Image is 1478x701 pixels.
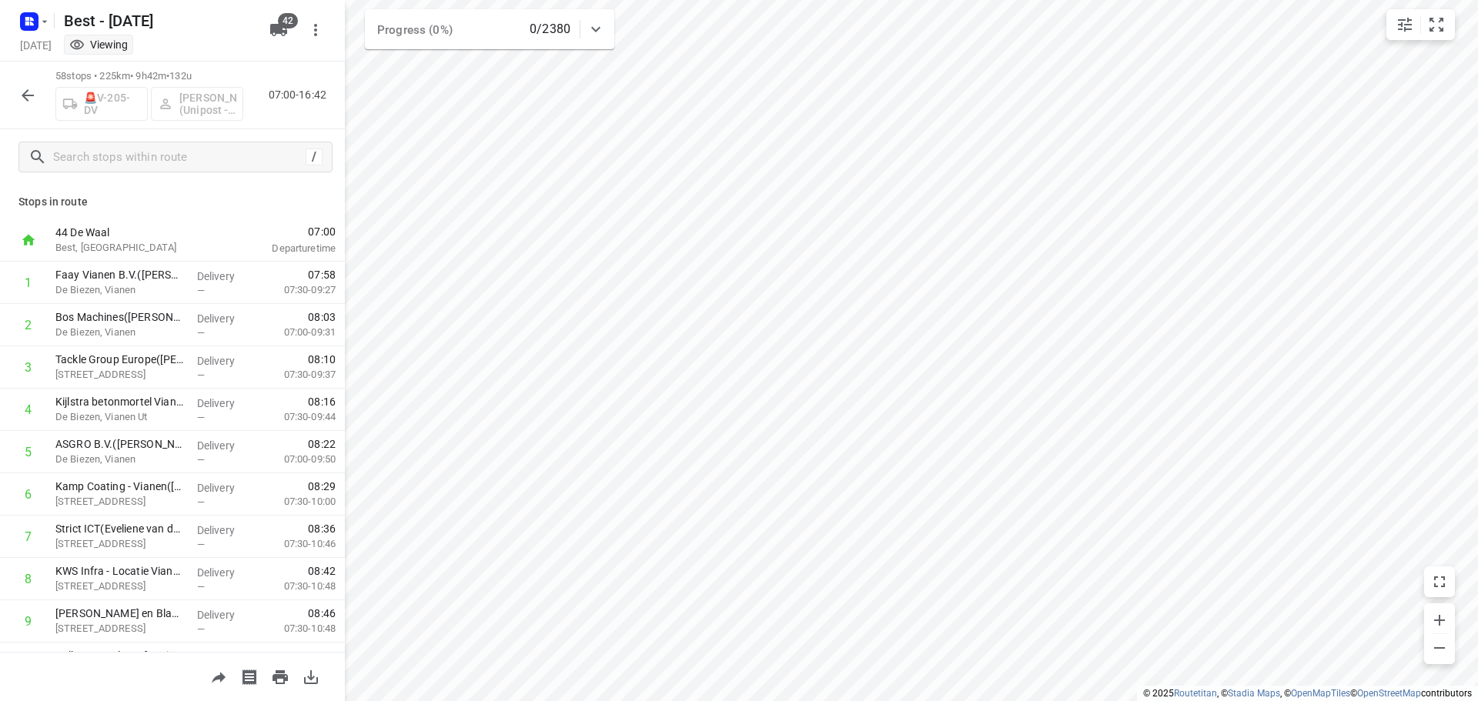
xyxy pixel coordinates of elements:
p: [STREET_ADDRESS] [55,536,185,552]
span: 08:03 [308,309,336,325]
p: Delivery [197,396,254,411]
span: Progress (0%) [377,23,453,37]
div: 1 [25,275,32,290]
span: 08:36 [308,521,336,536]
p: Best, [GEOGRAPHIC_DATA] [55,240,216,255]
div: 8 [25,572,32,586]
input: Search stops within route [53,145,306,169]
p: 07:30-09:37 [259,367,336,382]
p: De Biezen, Vianen Ut [55,409,185,425]
p: 07:00-16:42 [269,87,333,103]
div: 9 [25,614,32,629]
p: 07:30-10:48 [259,621,336,636]
p: Kamp Coating - Vianen(Dirk Verzijl) [55,479,185,494]
div: 3 [25,360,32,375]
p: Delivery [197,311,254,326]
p: ASGRO B.V.(Jolanda Henderik-Willemse) [55,436,185,452]
div: 2 [25,318,32,332]
span: — [197,285,205,296]
p: De Biezen, Vianen [55,282,185,298]
a: Stadia Maps [1228,688,1280,699]
span: Print route [265,669,296,683]
span: 42 [278,13,298,28]
p: 44 De Waal [55,225,216,240]
p: 07:30-09:44 [259,409,336,425]
p: Delivery [197,565,254,580]
p: Delivery [197,269,254,284]
p: 58 stops • 225km • 9h42m [55,69,243,84]
button: Map settings [1389,9,1420,40]
p: VolkerWessels - Infra Digital(Ilona Hagenaar) [55,648,185,663]
p: KWS Infra - Locatie Vianen(Stan van Es) [55,563,185,579]
p: 07:30-10:48 [259,579,336,594]
p: 07:30-10:00 [259,494,336,509]
button: 42 [263,15,294,45]
div: 4 [25,402,32,417]
span: 08:50 [308,648,336,663]
span: 132u [169,70,192,82]
p: Stops in route [18,194,326,210]
span: — [197,539,205,550]
span: 08:16 [308,394,336,409]
span: — [197,496,205,508]
p: [STREET_ADDRESS] [55,579,185,594]
p: 07:00-09:31 [259,325,336,340]
span: — [197,623,205,635]
button: Fit zoom [1421,9,1452,40]
span: 07:58 [308,267,336,282]
p: Delivery [197,649,254,665]
p: Delivery [197,438,254,453]
div: 6 [25,487,32,502]
span: • [166,70,169,82]
span: Print shipping labels [234,669,265,683]
p: [STREET_ADDRESS] [55,621,185,636]
p: Tackle Group Europe(Jessica Verhoef) [55,352,185,367]
p: Delivery [197,522,254,538]
li: © 2025 , © , © © contributors [1143,688,1472,699]
span: 07:00 [234,224,336,239]
span: 08:29 [308,479,336,494]
p: [STREET_ADDRESS] [55,367,185,382]
a: OpenStreetMap [1357,688,1421,699]
span: — [197,454,205,466]
span: 08:22 [308,436,336,452]
div: 5 [25,445,32,459]
p: Van Hattum en Blankevoort(Ilona Hagenaar) [55,606,185,621]
p: De Biezen, Vianen [55,325,185,340]
div: Progress (0%)0/2380 [365,9,614,49]
div: You are currently in view mode. To make any changes, go to edit project. [69,37,128,52]
span: — [197,369,205,381]
p: [STREET_ADDRESS] [55,494,185,509]
p: Kijlstra betonmortel Vianen(Kijlstra Betonmortel Vianen B.V.) [55,394,185,409]
span: Download route [296,669,326,683]
span: 08:10 [308,352,336,367]
span: 08:42 [308,563,336,579]
button: More [300,15,331,45]
p: 07:30-09:27 [259,282,336,298]
p: Departure time [234,241,336,256]
div: / [306,149,323,165]
p: 07:30-10:46 [259,536,336,552]
span: — [197,327,205,339]
span: — [197,581,205,593]
p: Bos Machines(Marianne van Iperen) [55,309,185,325]
span: — [197,412,205,423]
div: small contained button group [1386,9,1455,40]
p: Delivery [197,607,254,623]
p: 0/2380 [530,20,570,38]
p: Delivery [197,480,254,496]
p: Faay Vianen B.V.(Dagmar Middelkoop) [55,267,185,282]
a: OpenMapTiles [1291,688,1350,699]
p: De Biezen, Vianen [55,452,185,467]
p: Strict ICT(Eveliene van de Meent) [55,521,185,536]
a: Routetitan [1174,688,1217,699]
span: Share route [203,669,234,683]
p: Delivery [197,353,254,369]
p: 07:00-09:50 [259,452,336,467]
div: 7 [25,529,32,544]
span: 08:46 [308,606,336,621]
